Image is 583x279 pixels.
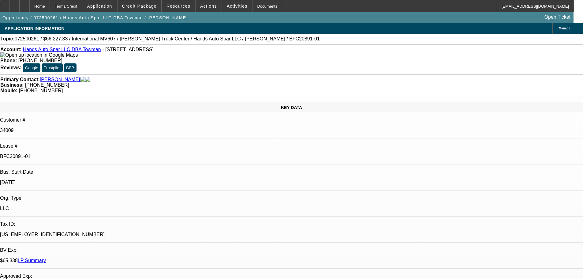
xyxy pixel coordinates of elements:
[19,88,63,93] span: [PHONE_NUMBER]
[0,82,24,88] strong: Business:
[0,58,17,63] strong: Phone:
[0,52,78,58] img: Open up location in Google Maps
[23,47,101,52] a: Hands Auto Spar LLC DBA Towman
[0,77,40,82] strong: Primary Contact:
[64,63,77,72] button: BBB
[42,63,62,72] button: Trustpilot
[559,27,570,30] span: Manage
[222,0,252,12] button: Activities
[118,0,161,12] button: Credit Package
[23,63,40,72] button: Google
[102,47,154,52] span: - [STREET_ADDRESS]
[166,4,190,9] span: Resources
[122,4,157,9] span: Credit Package
[5,26,64,31] span: APPLICATION INFORMATION
[0,47,21,52] strong: Account:
[85,77,90,82] img: linkedin-icon.png
[15,36,320,42] span: 072500261 / $66,227.33 / International MV607 / [PERSON_NAME] Truck Center / Hands Auto Spar LLC /...
[281,105,302,110] span: KEY DATA
[25,82,69,88] span: [PHONE_NUMBER]
[40,77,80,82] a: [PERSON_NAME]
[0,36,15,42] strong: Topic:
[0,88,17,93] strong: Mobile:
[18,58,62,63] span: [PHONE_NUMBER]
[0,52,78,58] a: View Google Maps
[542,12,573,22] a: Open Ticket
[200,4,217,9] span: Actions
[2,15,188,20] span: Opportunity / 072500261 / Hands Auto Spar LLC DBA Towman / [PERSON_NAME]
[162,0,195,12] button: Resources
[0,65,21,70] strong: Reviews:
[18,258,46,263] a: LP Summary
[196,0,222,12] button: Actions
[82,0,117,12] button: Application
[227,4,248,9] span: Activities
[87,4,112,9] span: Application
[80,77,85,82] img: facebook-icon.png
